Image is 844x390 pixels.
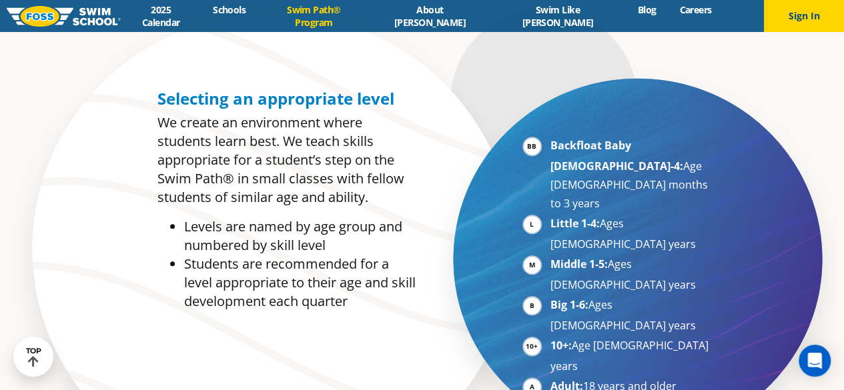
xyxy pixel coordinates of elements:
[550,136,714,213] li: Age [DEMOGRAPHIC_DATA] months to 3 years
[799,345,831,377] div: Open Intercom Messenger
[550,216,600,231] strong: Little 1-4:
[157,113,416,207] p: We create an environment where students learn best. We teach skills appropriate for a student’s s...
[550,295,714,335] li: Ages [DEMOGRAPHIC_DATA] years
[370,3,490,29] a: About [PERSON_NAME]
[550,297,588,312] strong: Big 1-6:
[490,3,626,29] a: Swim Like [PERSON_NAME]
[121,3,201,29] a: 2025 Calendar
[550,338,572,353] strong: 10+:
[201,3,258,16] a: Schools
[184,255,416,311] li: Students are recommended for a level appropriate to their age and skill development each quarter
[550,214,714,253] li: Ages [DEMOGRAPHIC_DATA] years
[26,347,41,367] div: TOP
[550,336,714,375] li: Age [DEMOGRAPHIC_DATA] years
[258,3,370,29] a: Swim Path® Program
[550,257,608,271] strong: Middle 1-5:
[7,6,121,27] img: FOSS Swim School Logo
[668,3,723,16] a: Careers
[550,255,714,294] li: Ages [DEMOGRAPHIC_DATA] years
[157,87,394,109] span: Selecting an appropriate level
[550,138,683,173] strong: Backfloat Baby [DEMOGRAPHIC_DATA]-4:
[626,3,668,16] a: Blog
[184,217,416,255] li: Levels are named by age group and numbered by skill level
